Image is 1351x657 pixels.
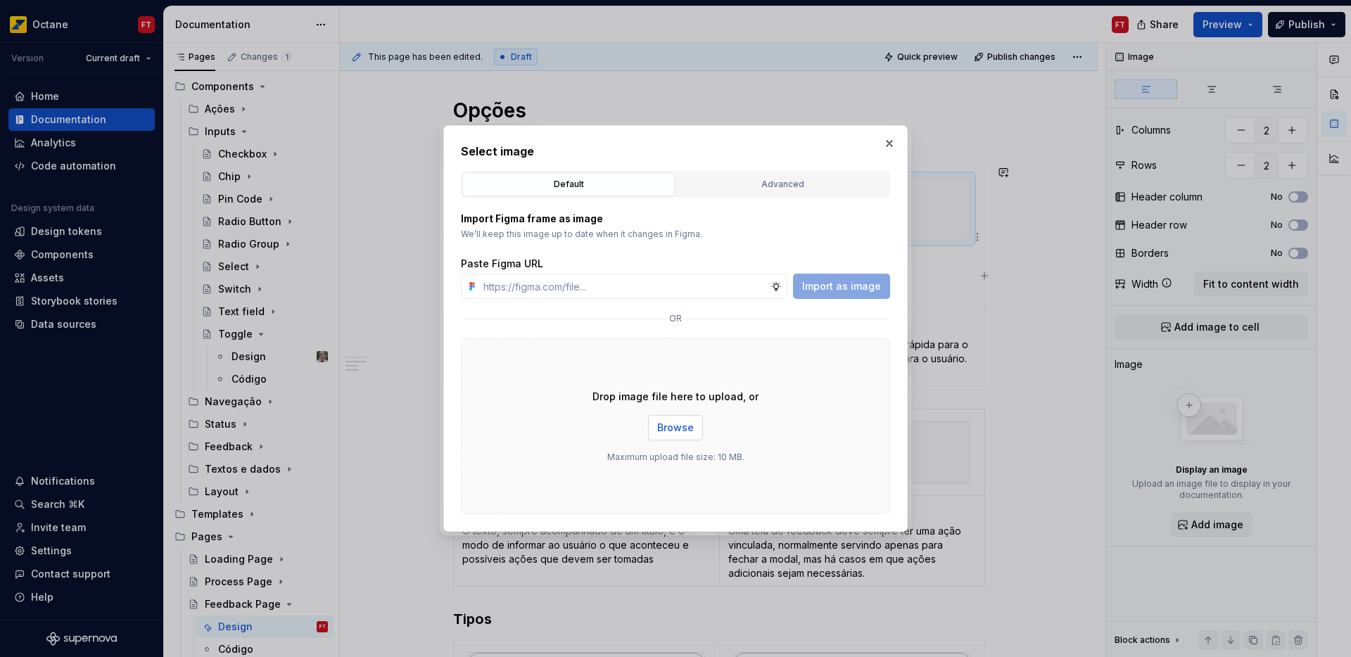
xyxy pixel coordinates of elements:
[461,212,890,226] p: Import Figma frame as image
[607,452,744,463] p: Maximum upload file size: 10 MB.
[669,313,682,324] p: or
[648,415,703,440] button: Browse
[478,274,770,299] input: https://figma.com/file...
[461,257,543,271] label: Paste Figma URL
[592,390,759,404] p: Drop image file here to upload, or
[681,177,884,191] div: Advanced
[461,229,890,240] p: We’ll keep this image up to date when it changes in Figma.
[461,143,890,160] h2: Select image
[467,177,670,191] div: Default
[657,421,694,435] span: Browse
